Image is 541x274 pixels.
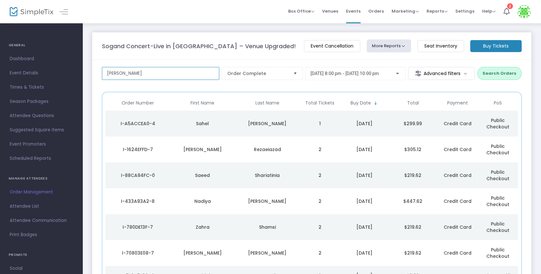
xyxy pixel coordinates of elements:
span: Print Badges [10,231,73,239]
button: Search Orders [477,67,522,80]
span: Settings [455,3,474,19]
span: Event Details [10,69,73,77]
button: More Reports [367,39,411,52]
div: Rahmati [236,120,298,127]
span: Help [482,8,496,14]
h4: GENERAL [9,39,74,52]
div: 13/10/2025 [342,172,387,179]
div: 13/10/2025 [342,146,387,153]
div: I-88CA94FC-0 [107,172,168,179]
div: I-A5ACCEA0-4 [107,120,168,127]
span: Sortable [373,101,378,106]
span: Credit Card [443,120,471,127]
div: I-70803E08-7 [107,250,168,256]
div: 13/10/2025 [342,120,387,127]
span: Season Packages [10,97,73,106]
span: Reports [427,8,448,14]
span: Social [10,264,73,273]
span: Scheduled Reports [10,154,73,163]
td: $219.62 [389,240,437,266]
img: filter [415,70,421,77]
span: Public Checkout [486,143,509,156]
button: Select [291,67,300,80]
td: $219.62 [389,162,437,188]
span: Dashboard [10,55,73,63]
div: 13/10/2025 [342,198,387,204]
span: Credit Card [443,250,471,256]
td: $219.62 [389,214,437,240]
span: Public Checkout [486,117,509,130]
m-button: Buy Tickets [470,40,522,52]
span: Times & Tickets [10,83,73,92]
span: Payment [447,100,468,106]
span: Credit Card [443,172,471,179]
div: I-433A93A2-8 [107,198,168,204]
td: $299.99 [389,111,437,137]
span: Public Checkout [486,247,509,259]
td: 2 [299,162,340,188]
span: Public Checkout [486,169,509,182]
div: Shariatinia [236,172,298,179]
span: Public Checkout [486,195,509,208]
h4: MANAGE ATTENDEES [9,172,74,185]
span: Suggested Square Items [10,126,73,134]
div: Sahel [172,120,233,127]
td: 2 [299,137,340,162]
span: Order Management [10,188,73,196]
div: Bagheri [236,198,298,204]
span: Order Number [122,100,154,106]
input: Search by name, email, phone, order number, ip address, or last 4 digits of card [102,67,219,80]
td: 2 [299,188,340,214]
span: [DATE] 8:00 pm - [DATE] 10:00 pm [310,71,379,76]
span: Events [346,3,361,19]
m-button: Advanced filters [408,67,475,80]
span: Last Name [255,100,279,106]
m-button: Seat Inventory [417,40,464,52]
div: I-1624EFFD-7 [107,146,168,153]
span: Attendee List [10,202,73,211]
div: Mina [172,146,233,153]
span: Marketing [392,8,419,14]
m-button: Event Cancellation [304,40,360,52]
div: I-780DE13F-7 [107,224,168,230]
span: Box Office [288,8,314,14]
span: Order Complete [227,70,288,77]
span: Credit Card [443,224,471,230]
div: Rezaeiazad [236,146,298,153]
span: Total [407,100,419,106]
div: 12/10/2025 [342,250,387,256]
span: Credit Card [443,146,471,153]
td: $447.62 [389,188,437,214]
div: Saeed [172,172,233,179]
span: First Name [190,100,214,106]
td: 2 [299,214,340,240]
span: Event Promoters [10,140,73,148]
h4: PROMOTE [9,248,74,261]
div: Mohammad [172,250,233,256]
td: $305.12 [389,137,437,162]
td: 1 [299,111,340,137]
div: Nadiya [172,198,233,204]
span: Orders [368,3,384,19]
span: Public Checkout [486,221,509,234]
span: Attendee Questions [10,112,73,120]
th: Total Tickets [299,95,340,111]
div: 2 [507,3,513,9]
span: Attendee Communication [10,216,73,225]
td: 2 [299,240,340,266]
span: Buy Date [351,100,371,106]
m-panel-title: Sogand Concert-Live in [GEOGRAPHIC_DATA] – Venue Upgraded! [102,42,296,50]
span: Credit Card [443,198,471,204]
span: PoS [494,100,502,106]
span: Venues [322,3,338,19]
div: Zahra [172,224,233,230]
div: 12/10/2025 [342,224,387,230]
div: Ebrahimi [236,250,298,256]
div: Shamsi [236,224,298,230]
